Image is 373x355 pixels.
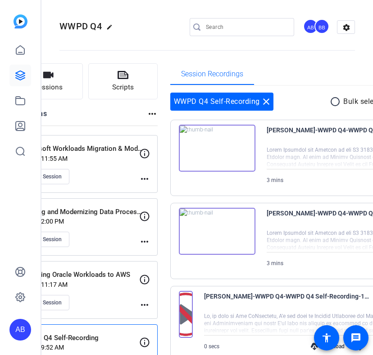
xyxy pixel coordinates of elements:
[330,96,343,107] mat-icon: radio_button_unchecked
[179,125,255,172] img: thumb-nail
[34,82,63,93] span: Sessions
[21,270,145,280] p: Migrating Oracle Workloads to AWS
[21,344,139,351] p: [DATE] 9:52 AM
[21,144,145,154] p: Microsoft Workloads Migration & Modernization
[139,173,150,184] mat-icon: more_horiz
[314,19,330,35] ngx-avatar: Ben Blanchard
[139,299,150,310] mat-icon: more_horiz
[88,63,158,99] button: Scripts
[29,299,62,306] span: Enter Session
[21,333,145,343] p: WWPD Q4 Self-Recording
[267,260,283,266] span: 3 mins
[106,24,117,35] mat-icon: edit
[14,14,27,28] img: blue-gradient.svg
[14,63,83,99] button: Sessions
[314,19,329,34] div: BB
[306,343,349,350] div: Download
[303,19,318,34] div: AB
[21,295,69,310] button: Enter Session
[179,208,255,255] img: thumb-nail
[204,343,219,350] span: 0 secs
[21,218,139,225] p: [DATE] 2:00 PM
[337,21,355,34] mat-icon: settings
[21,155,139,162] p: [DATE] 11:55 AM
[261,96,272,107] mat-icon: close
[206,22,287,33] input: Search
[321,332,332,343] mat-icon: accessibility
[303,19,319,35] ngx-avatar: Andrew Brodbeck
[112,82,134,93] span: Scripts
[139,236,150,247] mat-icon: more_horiz
[170,93,273,111] div: WWPD Q4 Self-Recording
[179,291,193,338] img: Preview is unavailable
[267,177,283,183] span: 3 mins
[181,70,243,78] span: Session Recordings
[59,21,102,32] span: WWPD Q4
[29,173,62,180] span: Enter Session
[21,281,139,288] p: [DATE] 11:17 AM
[350,332,361,343] mat-icon: message
[21,169,69,184] button: Enter Session
[147,108,158,119] mat-icon: more_horiz
[9,319,31,341] div: AB
[21,207,145,217] p: Building and Modernizing Data Processing Workloads on Serverless
[29,236,62,243] span: Enter Session
[204,291,371,313] span: [PERSON_NAME]-WWPD Q4-WWPD Q4 Self-Recording-1758920344735-screen
[21,232,69,247] button: Enter Session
